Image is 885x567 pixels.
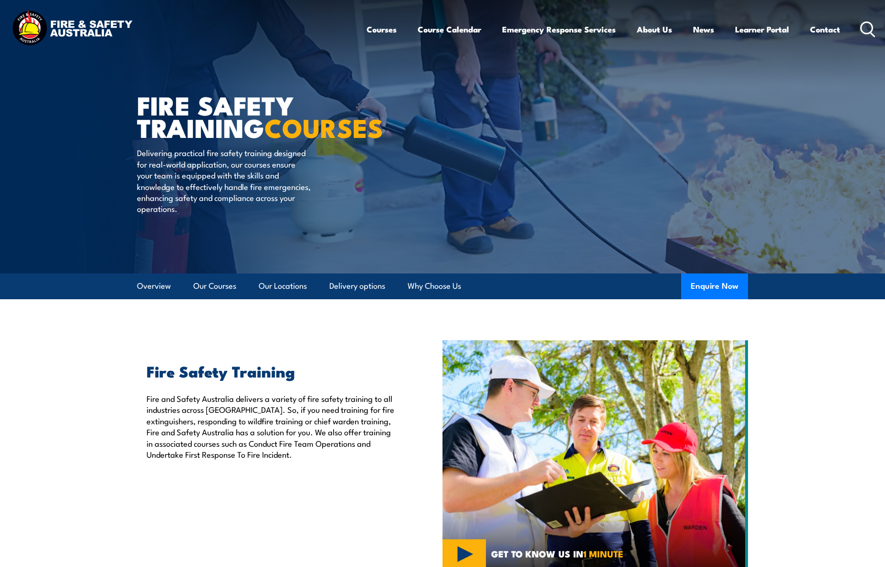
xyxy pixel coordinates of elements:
[637,17,672,42] a: About Us
[367,17,397,42] a: Courses
[193,273,236,299] a: Our Courses
[137,94,373,138] h1: FIRE SAFETY TRAINING
[502,17,616,42] a: Emergency Response Services
[491,549,623,558] span: GET TO KNOW US IN
[693,17,714,42] a: News
[147,393,399,460] p: Fire and Safety Australia delivers a variety of fire safety training to all industries across [GE...
[735,17,789,42] a: Learner Portal
[137,273,171,299] a: Overview
[810,17,840,42] a: Contact
[137,147,311,214] p: Delivering practical fire safety training designed for real-world application, our courses ensure...
[583,546,623,560] strong: 1 MINUTE
[408,273,461,299] a: Why Choose Us
[259,273,307,299] a: Our Locations
[147,364,399,378] h2: Fire Safety Training
[264,107,383,147] strong: COURSES
[418,17,481,42] a: Course Calendar
[329,273,385,299] a: Delivery options
[681,273,748,299] button: Enquire Now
